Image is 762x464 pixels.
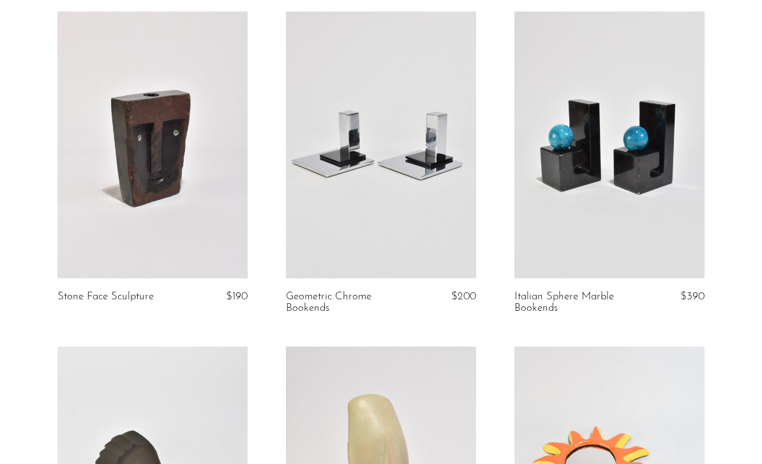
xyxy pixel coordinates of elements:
[514,291,640,315] a: Italian Sphere Marble Bookends
[57,291,154,303] a: Stone Face Sculpture
[286,291,412,315] a: Geometric Chrome Bookends
[451,291,476,302] span: $200
[226,291,248,302] span: $190
[680,291,705,302] span: $390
